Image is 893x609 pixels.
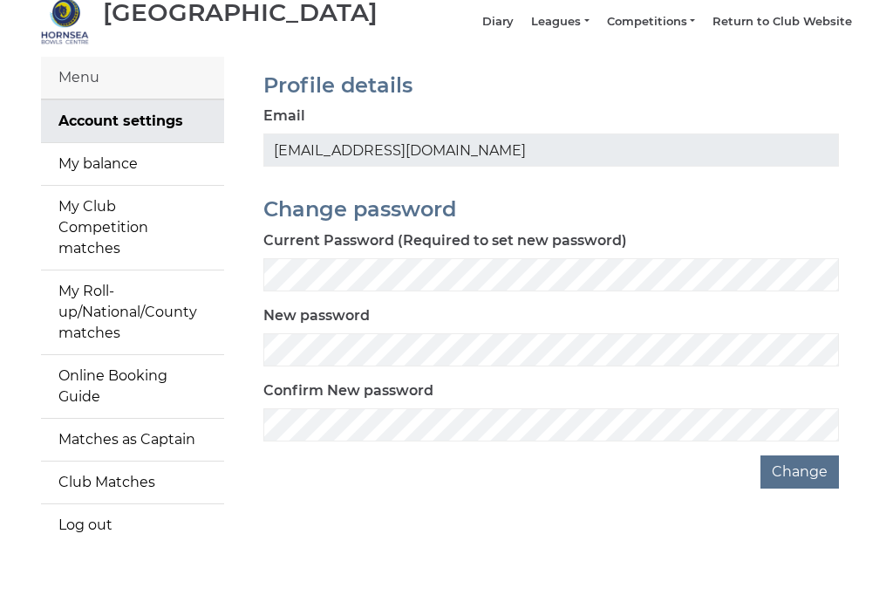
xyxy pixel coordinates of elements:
a: Return to Club Website [712,14,852,30]
label: Confirm New password [263,380,433,401]
h2: Profile details [263,74,839,97]
a: Online Booking Guide [41,355,224,418]
a: Matches as Captain [41,419,224,461]
h2: Change password [263,198,839,221]
a: Club Matches [41,462,224,503]
a: Diary [482,14,514,30]
a: My balance [41,143,224,185]
div: Menu [41,57,224,99]
a: Competitions [607,14,695,30]
a: Leagues [531,14,589,30]
a: My Roll-up/National/County matches [41,270,224,354]
label: New password [263,305,370,326]
label: Email [263,106,305,127]
a: Account settings [41,100,224,142]
a: Log out [41,504,224,546]
a: My Club Competition matches [41,186,224,270]
label: Current Password (Required to set new password) [263,230,627,251]
button: Change [760,455,839,489]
